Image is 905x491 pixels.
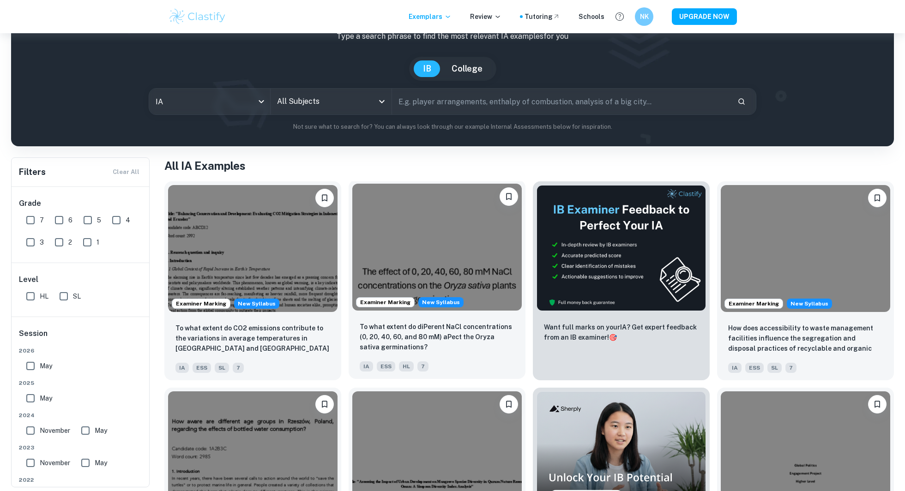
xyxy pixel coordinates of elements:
[18,122,887,132] p: Not sure what to search for? You can always look through our example Internal Assessments below f...
[418,297,464,307] span: New Syllabus
[356,298,414,306] span: Examiner Marking
[19,166,46,179] h6: Filters
[315,395,334,413] button: Bookmark
[175,363,189,373] span: IA
[728,323,883,354] p: How does accessibility to waste management facilities influence the segregation and disposal prac...
[19,476,143,484] span: 2022
[315,189,334,207] button: Bookmark
[172,299,230,308] span: Examiner Marking
[717,181,894,380] a: Examiner MarkingStarting from the May 2026 session, the ESS IA requirements have changed. We crea...
[97,215,101,225] span: 5
[409,12,452,22] p: Exemplars
[612,9,627,24] button: Help and Feedback
[40,425,70,436] span: November
[193,363,211,373] span: ESS
[19,347,143,355] span: 2026
[19,443,143,452] span: 2023
[164,157,894,174] h1: All IA Examples
[40,215,44,225] span: 7
[68,237,72,247] span: 2
[377,361,395,371] span: ESS
[215,363,229,373] span: SL
[868,395,887,413] button: Bookmark
[19,328,143,347] h6: Session
[767,363,782,373] span: SL
[40,361,52,371] span: May
[40,458,70,468] span: November
[392,89,730,114] input: E.g. player arrangements, enthalpy of combustion, analysis of a big city...
[234,299,279,309] span: New Syllabus
[639,12,650,22] h6: NK
[149,89,270,114] div: IA
[787,299,832,309] span: New Syllabus
[175,323,330,354] p: To what extent do CO2 emissions contribute to the variations in average temperatures in Indonesia...
[19,411,143,419] span: 2024
[734,94,749,109] button: Search
[442,60,492,77] button: College
[399,361,414,371] span: HL
[635,7,653,26] button: NK
[544,322,699,342] p: Want full marks on your IA ? Get expert feedback from an IB examiner!
[360,361,373,371] span: IA
[68,215,72,225] span: 6
[19,379,143,387] span: 2025
[417,361,428,371] span: 7
[721,185,890,312] img: ESS IA example thumbnail: How does accessibility to waste manageme
[40,237,44,247] span: 3
[164,181,341,380] a: Examiner MarkingStarting from the May 2026 session, the ESS IA requirements have changed. We crea...
[418,297,464,307] div: Starting from the May 2026 session, the ESS IA requirements have changed. We created this exempla...
[745,363,764,373] span: ESS
[728,363,742,373] span: IA
[18,31,887,42] p: Type a search phrase to find the most relevant IA examples for you
[470,12,501,22] p: Review
[375,95,388,108] button: Open
[40,291,48,301] span: HL
[352,184,522,311] img: ESS IA example thumbnail: To what extent do diPerent NaCl concentr
[785,363,796,373] span: 7
[19,198,143,209] h6: Grade
[360,322,514,352] p: To what extent do diPerent NaCl concentrations (0, 20, 40, 60, and 80 mM) aPect the Oryza sativa ...
[525,12,560,22] a: Tutoring
[95,458,107,468] span: May
[500,395,518,413] button: Bookmark
[725,299,783,308] span: Examiner Marking
[787,299,832,309] div: Starting from the May 2026 session, the ESS IA requirements have changed. We created this exempla...
[672,8,737,25] button: UPGRADE NOW
[126,215,130,225] span: 4
[19,274,143,285] h6: Level
[500,187,518,206] button: Bookmark
[609,334,617,341] span: 🎯
[349,181,525,380] a: Examiner MarkingStarting from the May 2026 session, the ESS IA requirements have changed. We crea...
[537,185,706,311] img: Thumbnail
[168,7,227,26] img: Clastify logo
[414,60,440,77] button: IB
[97,237,99,247] span: 1
[168,185,338,312] img: ESS IA example thumbnail: To what extent do CO2 emissions contribu
[533,181,710,380] a: ThumbnailWant full marks on yourIA? Get expert feedback from an IB examiner!
[868,189,887,207] button: Bookmark
[40,393,52,403] span: May
[233,363,244,373] span: 7
[73,291,81,301] span: SL
[579,12,604,22] a: Schools
[234,299,279,309] div: Starting from the May 2026 session, the ESS IA requirements have changed. We created this exempla...
[95,425,107,436] span: May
